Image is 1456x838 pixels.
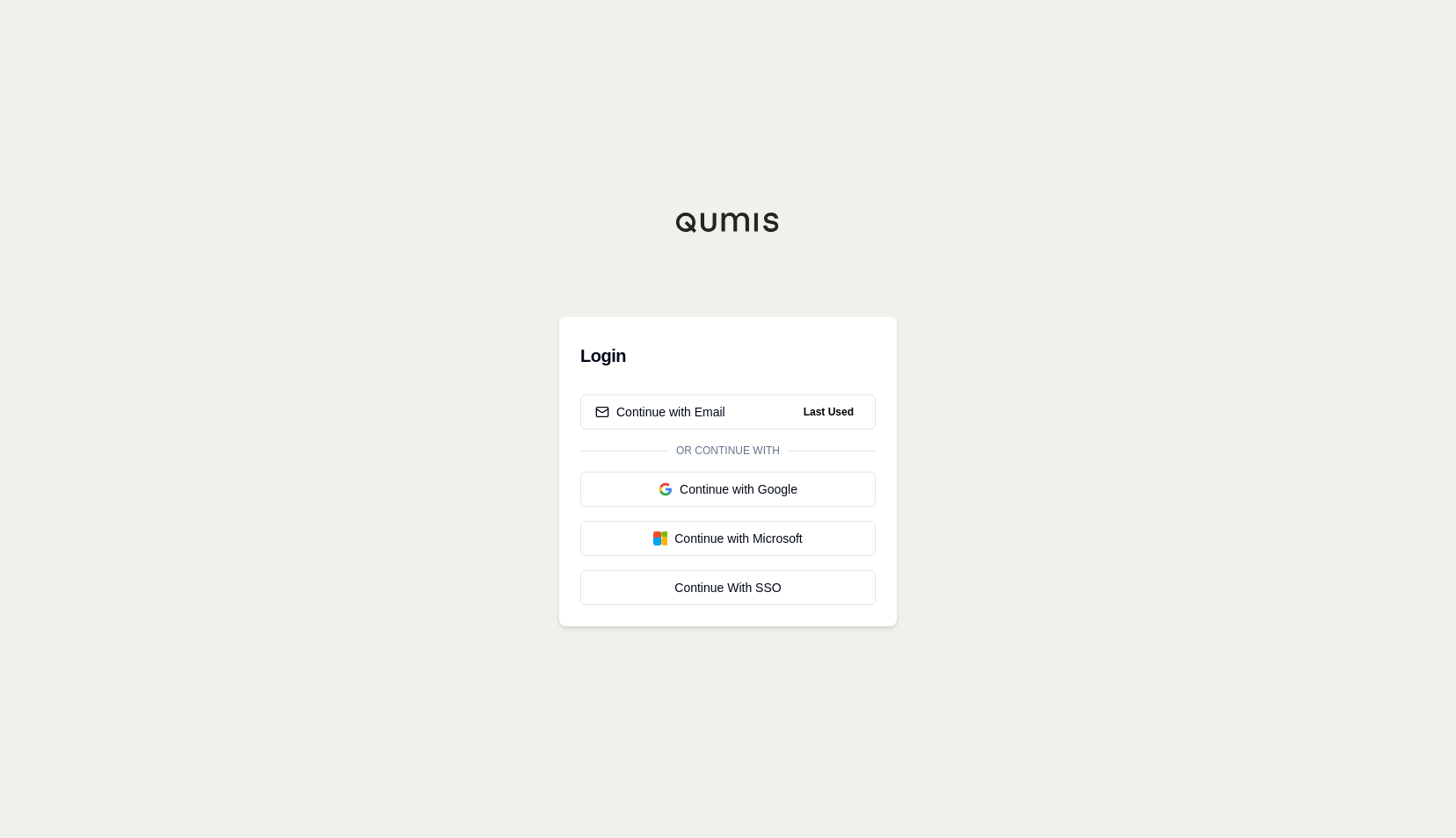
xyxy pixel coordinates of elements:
button: Continue with EmailLast Used [580,394,876,430]
div: Continue with Google [595,480,861,498]
div: Continue with Microsoft [595,530,861,547]
a: Continue With SSO [580,570,876,605]
div: Continue With SSO [595,579,861,596]
span: Last Used [797,401,861,423]
div: Continue with Email [595,403,725,421]
img: Qumis [675,212,781,233]
h3: Login [580,338,876,373]
span: Or continue with [669,444,787,458]
button: Continue with Google [580,472,876,507]
button: Continue with Microsoft [580,521,876,556]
